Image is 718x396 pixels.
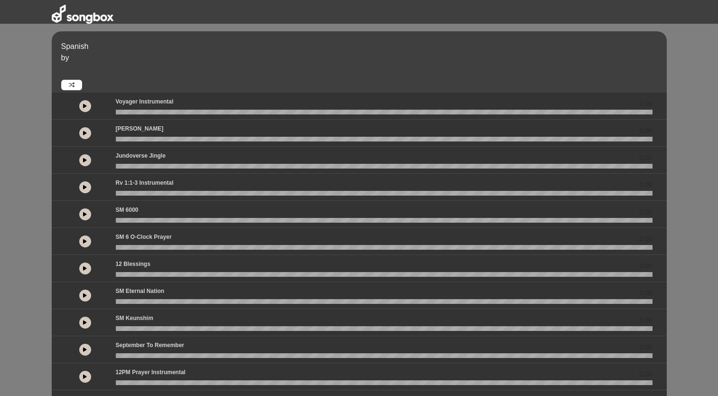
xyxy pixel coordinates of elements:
[52,5,113,24] img: songbox-logo-white.png
[116,97,174,106] p: Voyager Instrumental
[61,41,664,52] p: Spanish
[639,315,652,325] span: 0.00
[116,233,172,241] p: SM 6 o-clock prayer
[116,341,185,349] p: September to Remember
[639,288,652,298] span: 0.00
[116,368,186,377] p: 12PM Prayer Instrumental
[639,99,652,109] span: 0.00
[116,287,165,295] p: SM Eternal Nation
[639,261,652,271] span: 0.00
[639,207,652,217] span: 0.00
[116,179,174,187] p: Rv 1:1-3 Instrumental
[639,342,652,352] span: 0.00
[639,234,652,244] span: 0.00
[639,180,652,190] span: 0.00
[116,124,164,133] p: [PERSON_NAME]
[639,126,652,136] span: 0.00
[116,260,150,268] p: 12 Blessings
[116,314,153,322] p: SM Keunshim
[639,369,652,379] span: 0.00
[639,153,652,163] span: 0.00
[116,206,139,214] p: SM 6000
[61,54,69,62] span: by
[116,151,166,160] p: Jundoverse Jingle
